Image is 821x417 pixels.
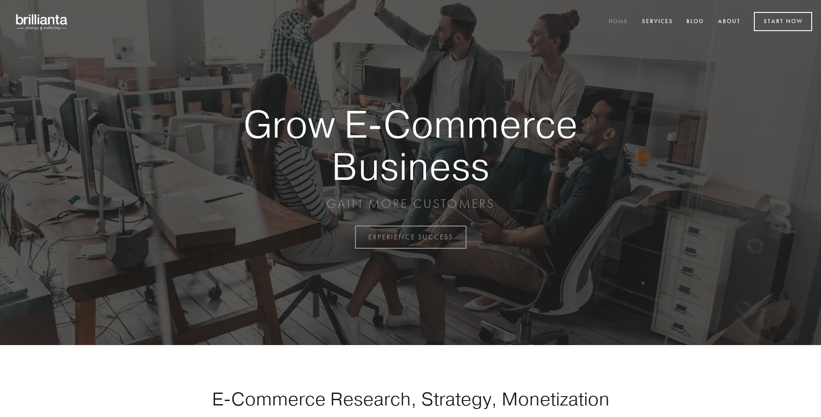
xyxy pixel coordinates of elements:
a: Services [636,15,679,29]
a: EXPERIENCE SUCCESS [355,226,466,249]
h1: E-Commerce Research, Strategy, Monetization [184,388,637,410]
a: Home [603,15,634,29]
a: About [712,15,746,29]
a: Start Now [754,12,812,31]
img: brillianta - research, strategy, marketing [9,9,76,35]
strong: Grow E-Commerce Business [212,103,609,187]
a: Blog [681,15,710,29]
p: GAIN MORE CUSTOMERS [212,196,609,212]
